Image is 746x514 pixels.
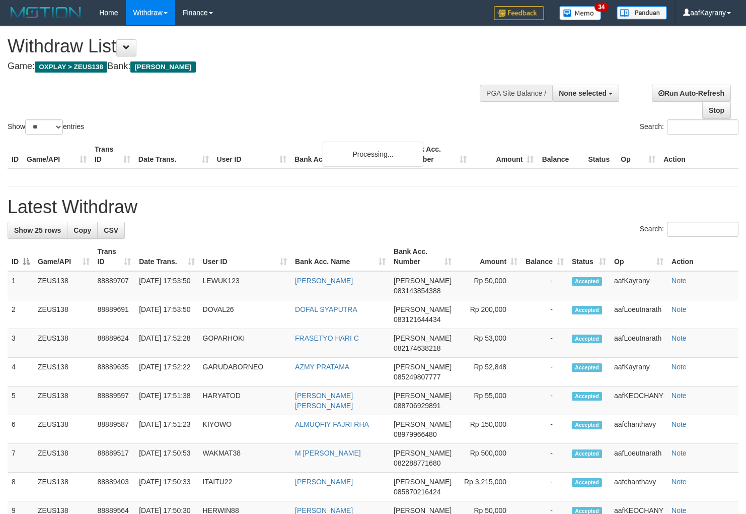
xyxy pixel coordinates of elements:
td: [DATE] 17:52:22 [135,358,198,387]
a: Note [672,305,687,313]
td: [DATE] 17:53:50 [135,300,198,329]
td: [DATE] 17:50:33 [135,473,198,501]
td: 88889624 [94,329,135,358]
td: 2 [8,300,34,329]
td: Rp 3,215,000 [456,473,521,501]
td: 3 [8,329,34,358]
a: FRASETYO HARI C [295,334,359,342]
a: CSV [97,222,125,239]
td: Rp 150,000 [456,415,521,444]
td: WAKMAT38 [199,444,291,473]
span: [PERSON_NAME] [394,305,452,313]
td: ZEUS138 [34,444,94,473]
a: Note [672,277,687,285]
img: Feedback.jpg [494,6,544,20]
div: Processing... [323,142,423,167]
th: Balance: activate to sort column ascending [521,242,568,271]
th: Trans ID: activate to sort column ascending [94,242,135,271]
td: - [521,444,568,473]
span: [PERSON_NAME] [394,277,452,285]
th: Amount: activate to sort column ascending [456,242,521,271]
td: [DATE] 17:50:53 [135,444,198,473]
td: - [521,415,568,444]
td: [DATE] 17:52:28 [135,329,198,358]
td: Rp 52,848 [456,358,521,387]
th: Status: activate to sort column ascending [568,242,610,271]
a: AZMY PRATAMA [295,363,349,371]
td: aafLoeutnarath [610,300,667,329]
td: aafKayrany [610,358,667,387]
td: 7 [8,444,34,473]
td: aafKEOCHANY [610,387,667,415]
td: ZEUS138 [34,271,94,300]
a: Note [672,420,687,428]
th: Trans ID [91,140,134,169]
td: [DATE] 17:51:38 [135,387,198,415]
td: 1 [8,271,34,300]
td: LEWUK123 [199,271,291,300]
a: Note [672,478,687,486]
span: CSV [104,226,118,234]
th: ID [8,140,23,169]
a: M [PERSON_NAME] [295,449,361,457]
span: [PERSON_NAME] [394,478,452,486]
a: [PERSON_NAME] [295,277,353,285]
a: Stop [702,102,731,119]
span: Accepted [572,277,602,286]
th: Bank Acc. Name: activate to sort column ascending [291,242,390,271]
a: DOFAL SYAPUTRA [295,305,357,313]
a: Note [672,449,687,457]
th: Date Trans. [134,140,213,169]
td: aafKayrany [610,271,667,300]
span: Accepted [572,335,602,343]
a: Note [672,363,687,371]
a: Run Auto-Refresh [652,85,731,102]
td: ZEUS138 [34,473,94,501]
td: - [521,358,568,387]
td: DOVAL26 [199,300,291,329]
span: Accepted [572,392,602,401]
label: Search: [640,222,738,237]
td: [DATE] 17:51:23 [135,415,198,444]
td: ZEUS138 [34,415,94,444]
td: 88889691 [94,300,135,329]
td: Rp 53,000 [456,329,521,358]
th: Op [617,140,659,169]
td: 8 [8,473,34,501]
td: - [521,473,568,501]
span: Copy 082174638218 to clipboard [394,344,440,352]
th: Action [659,140,738,169]
td: 4 [8,358,34,387]
span: Accepted [572,449,602,458]
a: Note [672,334,687,342]
td: 6 [8,415,34,444]
td: [DATE] 17:53:50 [135,271,198,300]
td: Rp 500,000 [456,444,521,473]
th: Game/API: activate to sort column ascending [34,242,94,271]
span: OXPLAY > ZEUS138 [35,61,107,73]
th: Bank Acc. Name [290,140,403,169]
td: aafchanthavy [610,473,667,501]
td: - [521,300,568,329]
td: ZEUS138 [34,300,94,329]
th: User ID [213,140,291,169]
a: Note [672,392,687,400]
th: ID: activate to sort column descending [8,242,34,271]
img: MOTION_logo.png [8,5,84,20]
th: Amount [471,140,538,169]
span: Copy 088706929891 to clipboard [394,402,440,410]
span: Copy 08979966480 to clipboard [394,430,437,438]
span: [PERSON_NAME] [394,334,452,342]
span: [PERSON_NAME] [394,420,452,428]
a: [PERSON_NAME] [295,478,353,486]
td: aafLoeutnarath [610,444,667,473]
h1: Latest Withdraw [8,197,738,217]
button: None selected [552,85,619,102]
td: KIYOWO [199,415,291,444]
th: Bank Acc. Number: activate to sort column ascending [390,242,456,271]
th: Bank Acc. Number [403,140,471,169]
span: Copy 083143854388 to clipboard [394,287,440,295]
span: [PERSON_NAME] [394,449,452,457]
td: 88889707 [94,271,135,300]
span: Accepted [572,363,602,372]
